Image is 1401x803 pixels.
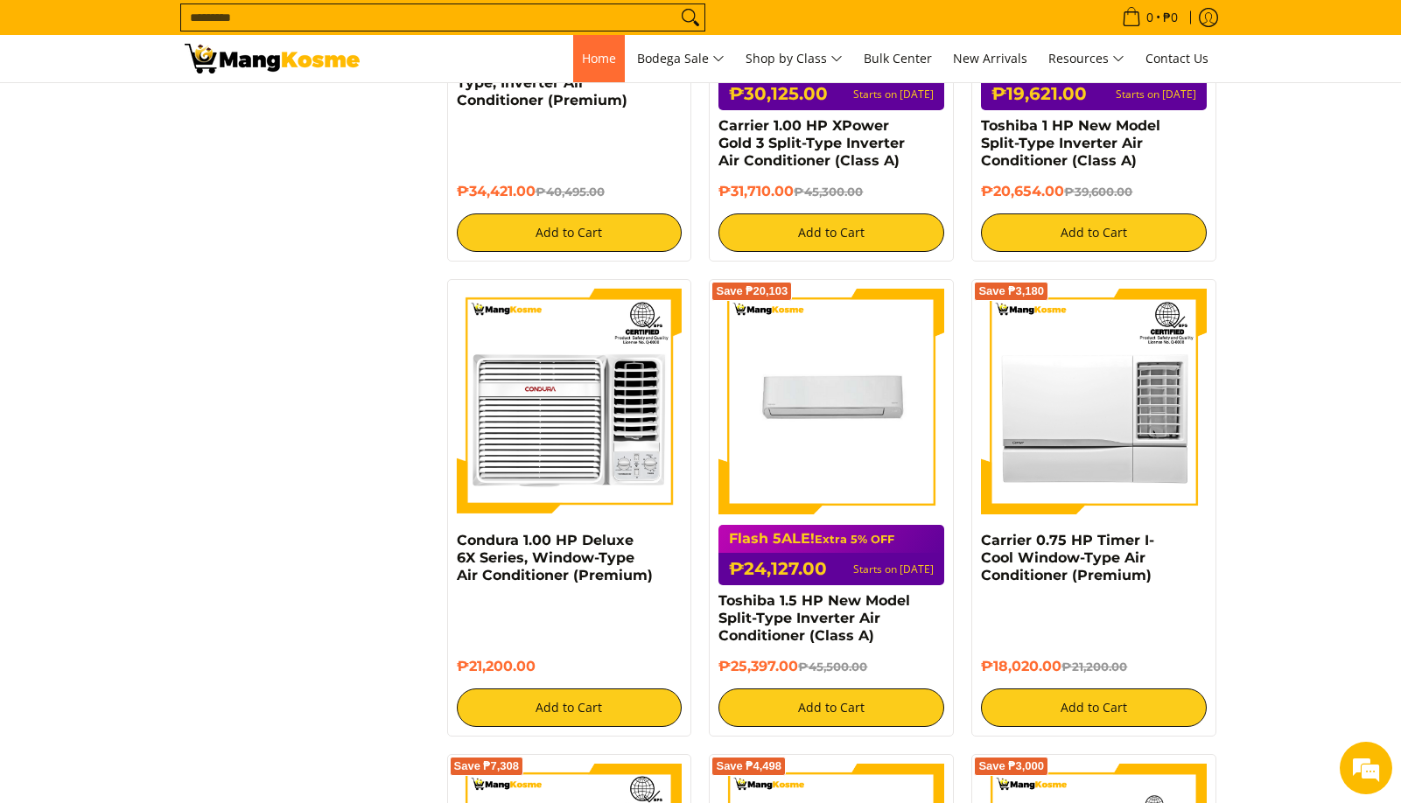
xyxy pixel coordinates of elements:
h6: ₱34,421.00 [457,183,683,200]
button: Add to Cart [457,213,683,252]
button: Add to Cart [457,688,683,727]
span: Save ₱20,103 [716,286,788,297]
a: Resources [1040,35,1133,82]
h6: ₱21,200.00 [457,658,683,675]
img: Condura 1.00 HP Deluxe 6X Series, Window-Type Air Conditioner (Premium) [457,289,683,514]
button: Add to Cart [718,688,944,727]
del: ₱21,200.00 [1061,660,1127,674]
a: Carrier 1.00 HP XPower Gold 3 Split-Type Inverter Air Conditioner (Class A) [718,117,905,169]
a: New Arrivals [944,35,1036,82]
a: Bodega Sale [628,35,733,82]
img: Carrier 0.75 HP Timer I-Cool Window-Type Air Conditioner (Premium) [981,289,1207,514]
del: ₱39,600.00 [1064,185,1132,199]
button: Add to Cart [981,688,1207,727]
img: Toshiba 1.5 HP New Model Split-Type Inverter Air Conditioner (Class A) [718,289,944,514]
del: ₱40,495.00 [536,185,605,199]
a: Toshiba 1 HP New Model Split-Type Inverter Air Conditioner (Class A) [981,117,1160,169]
button: Add to Cart [718,213,944,252]
span: Save ₱3,180 [978,286,1044,297]
span: Resources [1048,48,1124,70]
a: Bulk Center [855,35,941,82]
span: 0 [1144,11,1156,24]
del: ₱45,300.00 [794,185,863,199]
span: ₱0 [1160,11,1180,24]
h6: ₱18,020.00 [981,658,1207,675]
a: Condura 1.5 HP Split-Type, Inverter Air Conditioner (Premium) [457,57,627,108]
a: Home [573,35,625,82]
span: Bodega Sale [637,48,725,70]
a: Carrier 0.75 HP Timer I-Cool Window-Type Air Conditioner (Premium) [981,532,1154,583]
span: We're online! [102,220,242,397]
span: • [1117,8,1183,27]
textarea: Type your message and hit 'Enter' [9,478,333,539]
span: Save ₱4,498 [716,761,781,772]
del: ₱45,500.00 [798,660,867,674]
span: Home [582,50,616,66]
span: Save ₱3,000 [978,761,1044,772]
span: Contact Us [1145,50,1208,66]
button: Search [676,4,704,31]
span: Bulk Center [864,50,932,66]
span: Shop by Class [746,48,843,70]
a: Toshiba 1.5 HP New Model Split-Type Inverter Air Conditioner (Class A) [718,592,910,644]
a: Condura 1.00 HP Deluxe 6X Series, Window-Type Air Conditioner (Premium) [457,532,653,583]
a: Shop by Class [737,35,851,82]
nav: Main Menu [377,35,1217,82]
span: Save ₱7,308 [454,761,520,772]
h6: ₱25,397.00 [718,658,944,675]
h6: ₱20,654.00 [981,183,1207,200]
img: Bodega Sale Aircon l Mang Kosme: Home Appliances Warehouse Sale [185,44,360,73]
button: Add to Cart [981,213,1207,252]
h6: ₱31,710.00 [718,183,944,200]
span: New Arrivals [953,50,1027,66]
div: Chat with us now [91,98,294,121]
div: Minimize live chat window [287,9,329,51]
a: Contact Us [1137,35,1217,82]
